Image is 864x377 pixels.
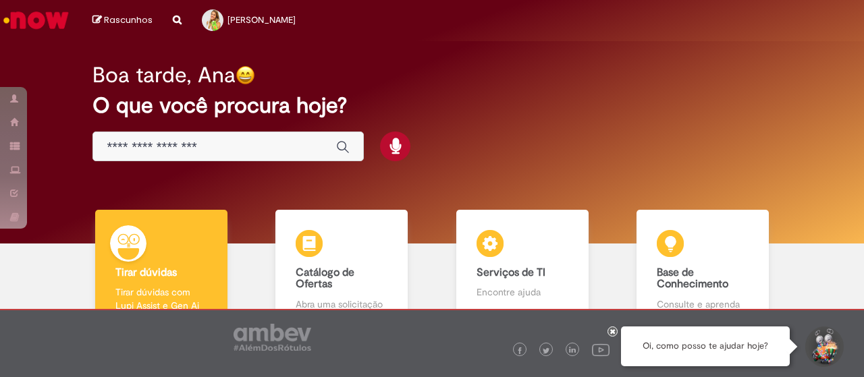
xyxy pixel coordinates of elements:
img: logo_footer_ambev_rotulo_gray.png [234,324,311,351]
p: Abra uma solicitação [296,297,387,311]
img: ServiceNow [1,7,71,34]
h2: O que você procura hoje? [92,94,771,117]
b: Catálogo de Ofertas [296,266,354,291]
img: happy-face.png [236,65,255,85]
p: Encontre ajuda [477,285,568,299]
p: Tirar dúvidas com Lupi Assist e Gen Ai [115,285,207,312]
p: Consulte e aprenda [657,297,749,311]
b: Serviços de TI [477,266,545,279]
a: Catálogo de Ofertas Abra uma solicitação [252,210,433,326]
b: Base de Conhecimento [657,266,728,291]
img: logo_footer_youtube.png [592,341,610,358]
b: Tirar dúvidas [115,266,177,279]
div: Oi, como posso te ajudar hoje? [621,326,790,366]
a: Serviços de TI Encontre ajuda [432,210,613,326]
button: Iniciar Conversa de Suporte [803,326,844,367]
h2: Boa tarde, Ana [92,63,236,87]
span: [PERSON_NAME] [227,14,296,26]
a: Rascunhos [92,14,153,27]
img: logo_footer_facebook.png [516,347,523,354]
span: Rascunhos [104,13,153,26]
a: Tirar dúvidas Tirar dúvidas com Lupi Assist e Gen Ai [71,210,252,326]
img: logo_footer_linkedin.png [569,347,576,355]
img: logo_footer_twitter.png [543,347,549,354]
a: Base de Conhecimento Consulte e aprenda [613,210,794,326]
